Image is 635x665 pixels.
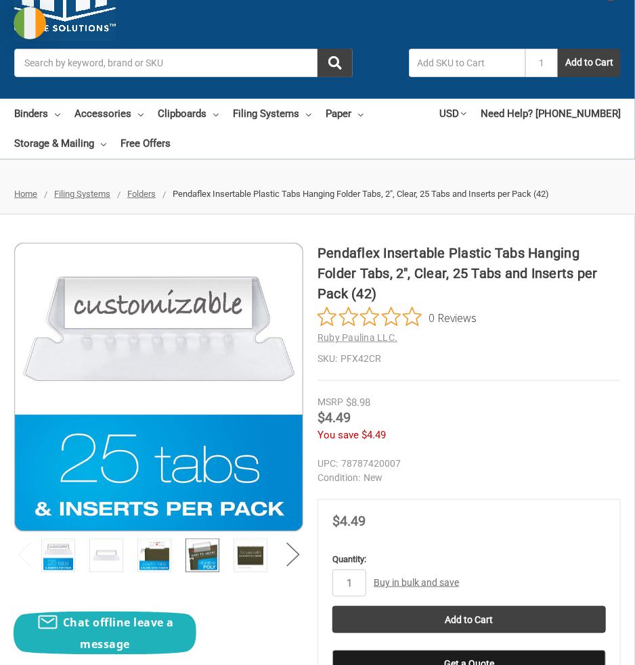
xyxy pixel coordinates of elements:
a: Ruby Paulina LLC. [317,332,397,343]
a: Paper [326,99,364,129]
a: Home [14,189,37,199]
label: Quantity: [332,553,606,566]
button: Next [280,534,307,576]
span: $8.98 [346,396,370,409]
img: Pendaflex Insertable Plastic Tabs Hanging Folder Tabs, 2", Clear, 25 Tabs and Inserts per Pack (42) [236,541,265,570]
dt: Condition: [317,471,360,485]
dd: 78787420007 [317,457,621,471]
span: Pendaflex Insertable Plastic Tabs Hanging Folder Tabs, 2", Clear, 25 Tabs and Inserts per Pack (42) [173,189,549,199]
a: Folders [127,189,156,199]
img: duty and tax information for Ireland [14,7,46,39]
a: Free Offers [121,129,171,158]
a: Need Help? [PHONE_NUMBER] [481,99,621,129]
div: MSRP [317,395,343,409]
a: Storage & Mailing [14,129,106,158]
a: Clipboards [158,99,219,129]
input: Add SKU to Cart [409,49,525,77]
a: Filing Systems [54,189,110,199]
a: Filing Systems [233,99,311,129]
button: Chat offline leave a message [14,612,196,655]
a: Accessories [74,99,144,129]
dt: SKU: [317,352,337,366]
a: USD [439,99,466,129]
span: $4.49 [332,513,366,529]
button: Rated 0 out of 5 stars from 0 reviews. Jump to reviews. [317,307,477,327]
img: Pendaflex Insertable Plastic Tabs Hanging Folder Tabs, 2", Clear, 25 Tabs and Inserts per Pack (42) [139,541,169,570]
img: Pendaflex Insertable Plastic Tabs Hanging Folder Tabs, 2", Clear, 25 Tabs and Inserts per Pack (42) [14,243,303,532]
img: Pendaflex Insertable Plastic Tabs Hanging Folder Tabs, 2", Clear, 25 Tabs and Inserts per Pack (42) [91,541,121,570]
input: Search by keyword, brand or SKU [14,49,353,77]
button: Add to Cart [558,49,621,77]
span: You save [317,429,359,441]
span: Chat offline leave a message [63,615,174,651]
dt: UPC: [317,457,338,471]
img: Pendaflex Insertable Plastic Tabs Hanging Folder Tabs, 2", Clear, 25 Tabs and Inserts per Pack (42) [188,541,217,570]
a: Binders [14,99,60,129]
h1: Pendaflex Insertable Plastic Tabs Hanging Folder Tabs, 2", Clear, 25 Tabs and Inserts per Pack (42) [317,243,621,304]
img: Pendaflex Insertable Plastic Tabs Hanging Folder Tabs, 2", Clear, 25 Tabs and Inserts per Pack (42) [43,541,73,570]
span: $4.49 [362,429,386,441]
span: $4.49 [317,409,351,426]
span: 0 Reviews [429,307,477,327]
button: Previous [11,534,38,576]
dd: PFX42CR [317,352,621,366]
dd: New [317,471,621,485]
